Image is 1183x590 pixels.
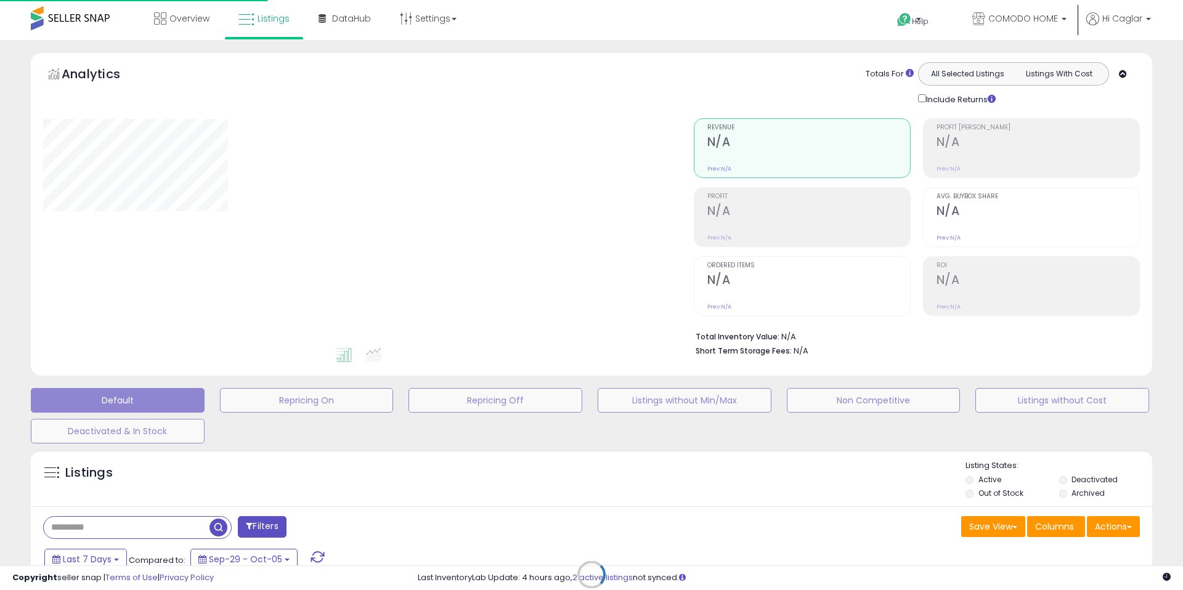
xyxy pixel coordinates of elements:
[598,388,771,413] button: Listings without Min/Max
[937,234,961,241] small: Prev: N/A
[332,12,371,25] span: DataHub
[975,388,1149,413] button: Listings without Cost
[707,135,910,152] h2: N/A
[1013,66,1105,82] button: Listings With Cost
[912,16,929,26] span: Help
[937,273,1139,289] h2: N/A
[707,303,731,310] small: Prev: N/A
[169,12,209,25] span: Overview
[866,68,914,80] div: Totals For
[31,388,205,413] button: Default
[922,66,1014,82] button: All Selected Listings
[988,12,1058,25] span: COMODO HOME
[937,262,1139,269] span: ROI
[707,193,910,200] span: Profit
[707,204,910,220] h2: N/A
[707,273,910,289] h2: N/A
[1102,12,1142,25] span: Hi Caglar
[1086,12,1151,40] a: Hi Caglar
[31,419,205,443] button: Deactivated & In Stock
[909,92,1010,106] div: Include Returns
[937,303,961,310] small: Prev: N/A
[696,328,1131,343] li: N/A
[707,165,731,172] small: Prev: N/A
[937,124,1139,131] span: Profit [PERSON_NAME]
[62,65,144,86] h5: Analytics
[409,388,582,413] button: Repricing Off
[937,204,1139,220] h2: N/A
[937,193,1139,200] span: Avg. Buybox Share
[707,262,910,269] span: Ordered Items
[12,572,57,583] strong: Copyright
[696,331,779,342] b: Total Inventory Value:
[696,346,792,356] b: Short Term Storage Fees:
[258,12,290,25] span: Listings
[787,388,961,413] button: Non Competitive
[12,572,214,584] div: seller snap | |
[937,165,961,172] small: Prev: N/A
[707,234,731,241] small: Prev: N/A
[937,135,1139,152] h2: N/A
[220,388,394,413] button: Repricing On
[794,345,808,357] span: N/A
[896,12,912,28] i: Get Help
[707,124,910,131] span: Revenue
[887,3,953,40] a: Help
